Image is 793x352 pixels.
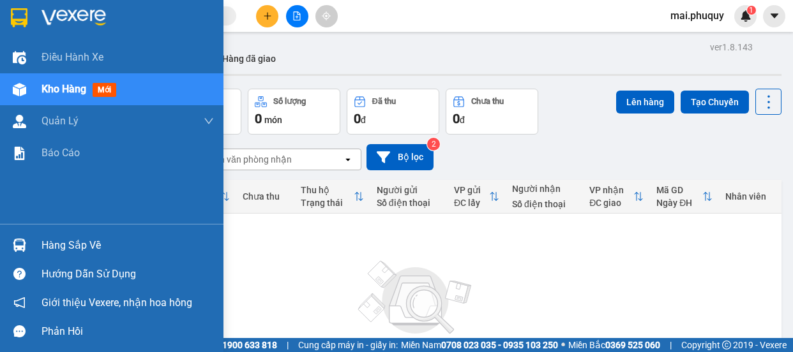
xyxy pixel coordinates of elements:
strong: 0708 023 035 - 0935 103 250 [441,340,558,350]
div: Trạng thái [301,198,354,208]
div: Đã thu [372,97,396,106]
span: Quản Lý [42,113,79,129]
span: Miền Nam [401,338,558,352]
div: ĐC giao [589,198,633,208]
div: ĐC lấy [454,198,489,208]
span: | [670,338,672,352]
div: Hàng sắp về [42,236,214,255]
span: đ [361,115,366,125]
span: Báo cáo [42,145,80,161]
button: Đã thu0đ [347,89,439,135]
div: ver 1.8.143 [710,40,753,54]
div: Chọn văn phòng nhận [204,153,292,166]
img: logo-vxr [11,8,27,27]
div: Thu hộ [301,185,354,195]
img: warehouse-icon [13,238,26,252]
strong: 0369 525 060 [605,340,660,350]
img: warehouse-icon [13,115,26,128]
th: Toggle SortBy [650,180,719,214]
sup: 2 [427,138,440,150]
th: Toggle SortBy [583,180,650,214]
button: Hàng đã giao [212,43,286,74]
div: Nhân viên [725,191,775,202]
span: Miền Bắc [568,338,660,352]
button: caret-down [763,5,785,27]
span: down [204,116,214,126]
img: svg+xml;base64,PHN2ZyBjbGFzcz0ibGlzdC1wbHVnX19zdmciIHhtbG5zPSJodHRwOi8vd3d3LnczLm9yZy8yMDAwL3N2Zy... [352,253,480,342]
img: warehouse-icon [13,51,26,64]
div: VP gửi [454,185,489,195]
strong: 1900 633 818 [222,340,277,350]
span: plus [263,11,272,20]
sup: 1 [747,6,756,15]
span: Kho hàng [42,83,86,95]
span: copyright [722,341,731,349]
span: 1 [749,6,753,15]
div: Số điện thoại [377,198,441,208]
span: 0 [255,111,262,126]
button: file-add [286,5,308,27]
span: message [13,325,26,337]
span: ⚪️ [561,342,565,348]
button: Tạo Chuyến [681,91,749,114]
span: món [264,115,282,125]
span: mới [93,83,116,97]
div: Người gửi [377,185,441,195]
div: Phản hồi [42,322,214,341]
span: 0 [354,111,361,126]
button: Lên hàng [616,91,674,114]
span: Cung cấp máy in - giấy in: [298,338,398,352]
span: caret-down [769,10,780,22]
div: Ngày ĐH [656,198,702,208]
span: file-add [292,11,301,20]
button: Chưa thu0đ [446,89,538,135]
div: Số điện thoại [512,199,577,209]
div: Số lượng [273,97,306,106]
th: Toggle SortBy [294,180,370,214]
button: plus [256,5,278,27]
span: | [287,338,289,352]
div: Mã GD [656,185,702,195]
span: question-circle [13,268,26,280]
img: warehouse-icon [13,83,26,96]
div: Chưa thu [471,97,504,106]
div: VP nhận [589,185,633,195]
img: icon-new-feature [740,10,751,22]
span: 0 [453,111,460,126]
button: aim [315,5,338,27]
span: mai.phuquy [660,8,734,24]
svg: open [343,154,353,165]
div: Chưa thu [243,191,288,202]
span: aim [322,11,331,20]
button: Bộ lọc [366,144,434,170]
span: Điều hành xe [42,49,103,65]
img: solution-icon [13,147,26,160]
span: Giới thiệu Vexere, nhận hoa hồng [42,295,192,311]
span: đ [460,115,465,125]
div: Hướng dẫn sử dụng [42,265,214,284]
div: Người nhận [512,184,577,194]
th: Toggle SortBy [448,180,506,214]
span: notification [13,297,26,309]
button: Số lượng0món [248,89,340,135]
